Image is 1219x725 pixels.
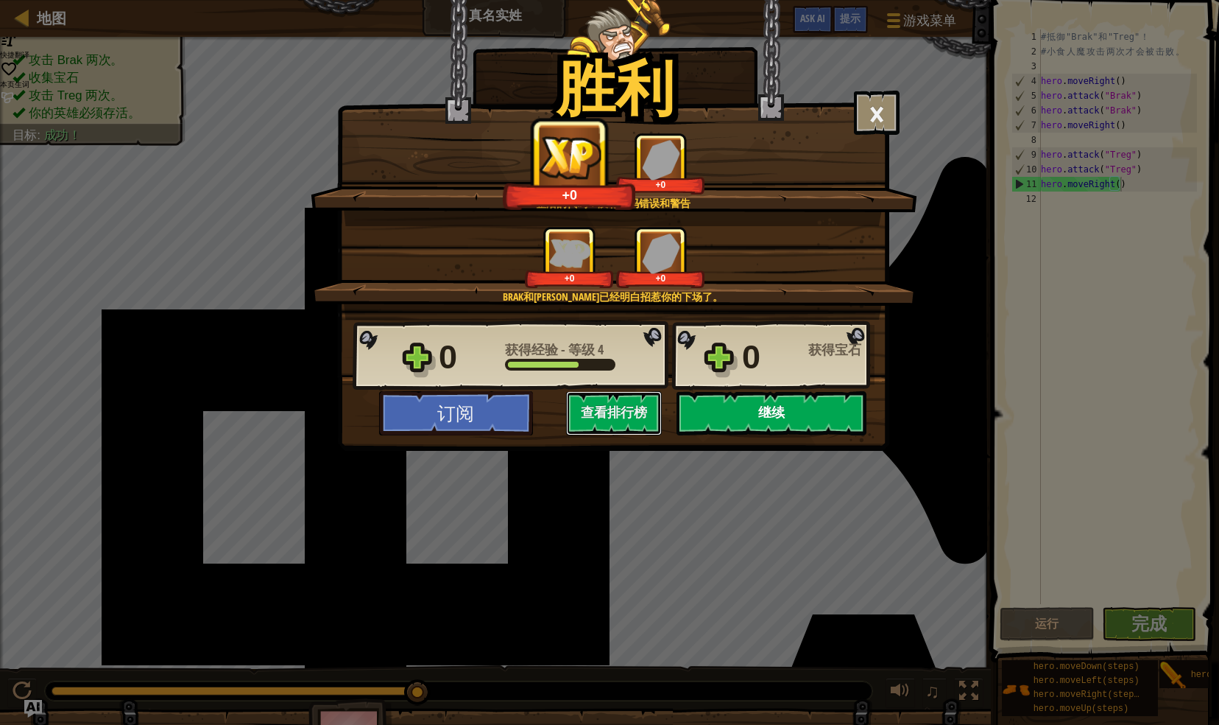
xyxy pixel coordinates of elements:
[528,273,611,284] div: +0
[379,391,533,435] button: 订阅
[566,391,662,435] button: 查看排行榜
[642,139,680,180] img: 获得宝石
[549,239,590,267] img: 获得经验
[808,343,875,357] div: 获得宝石
[676,391,866,435] button: 继续
[507,186,632,203] div: +0
[565,340,598,359] span: 等级
[505,340,561,359] span: 获得经验
[540,136,601,179] img: 获得经验
[439,334,496,381] div: 0
[619,179,702,190] div: +0
[854,91,900,135] button: ×
[556,55,674,119] h1: 胜利
[598,340,604,359] span: 4
[619,273,702,284] div: +0
[381,196,845,211] div: 整洁的代码：没有代码错误和警告
[505,343,604,357] div: -
[742,334,799,381] div: 0
[381,290,845,304] div: Brak和[PERSON_NAME]已经明白招惹你的下场了。
[642,233,680,273] img: 获得宝石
